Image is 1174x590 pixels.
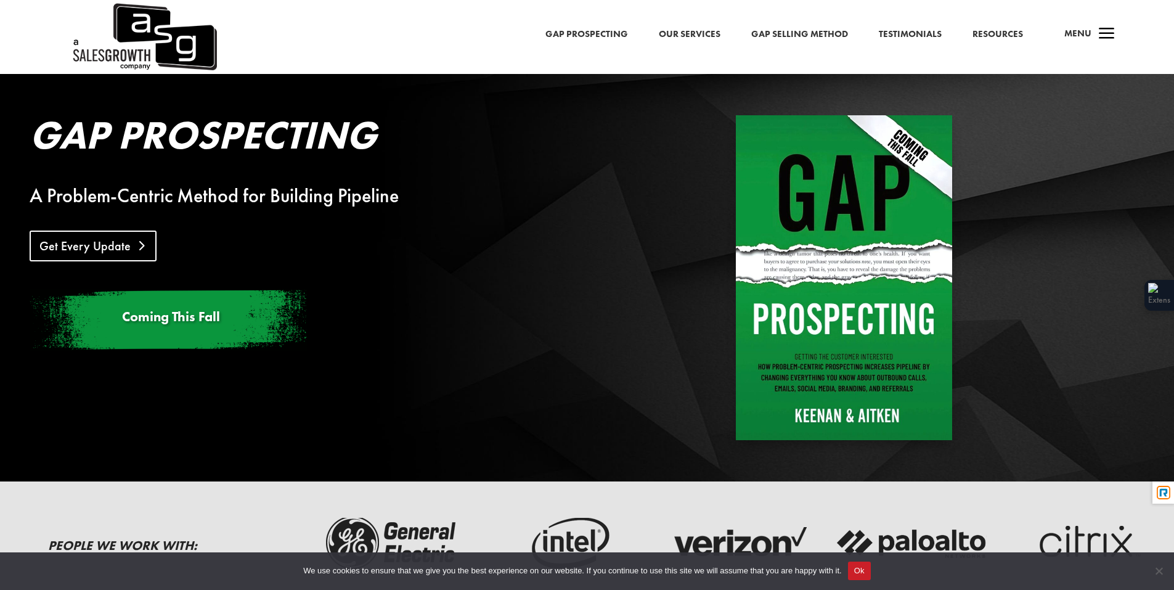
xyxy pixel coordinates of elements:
img: intel-logo-dark [489,512,643,574]
img: ge-logo-dark [316,512,470,574]
button: Ok [848,562,871,580]
img: palato-networks-logo-dark [835,512,989,574]
span: Menu [1064,27,1091,39]
span: a [1095,22,1119,47]
img: Gap Prospecting - Coming This Fall [736,115,952,440]
span: No [1152,565,1165,577]
img: critix-logo-dark [1008,512,1162,574]
div: A Problem-Centric Method for Building Pipeline [30,189,606,203]
a: Resources [972,27,1023,43]
a: Get Every Update [30,231,157,261]
a: Our Services [659,27,720,43]
h2: Gap Prospecting [30,115,606,161]
img: verizon-logo-dark [662,512,816,574]
a: Testimonials [879,27,942,43]
img: Extension Icon [1148,283,1170,308]
span: We use cookies to ensure that we give you the best experience on our website. If you continue to ... [303,565,841,577]
a: Gap Prospecting [545,27,628,43]
a: Gap Selling Method [751,27,848,43]
span: Coming This Fall [122,308,220,326]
